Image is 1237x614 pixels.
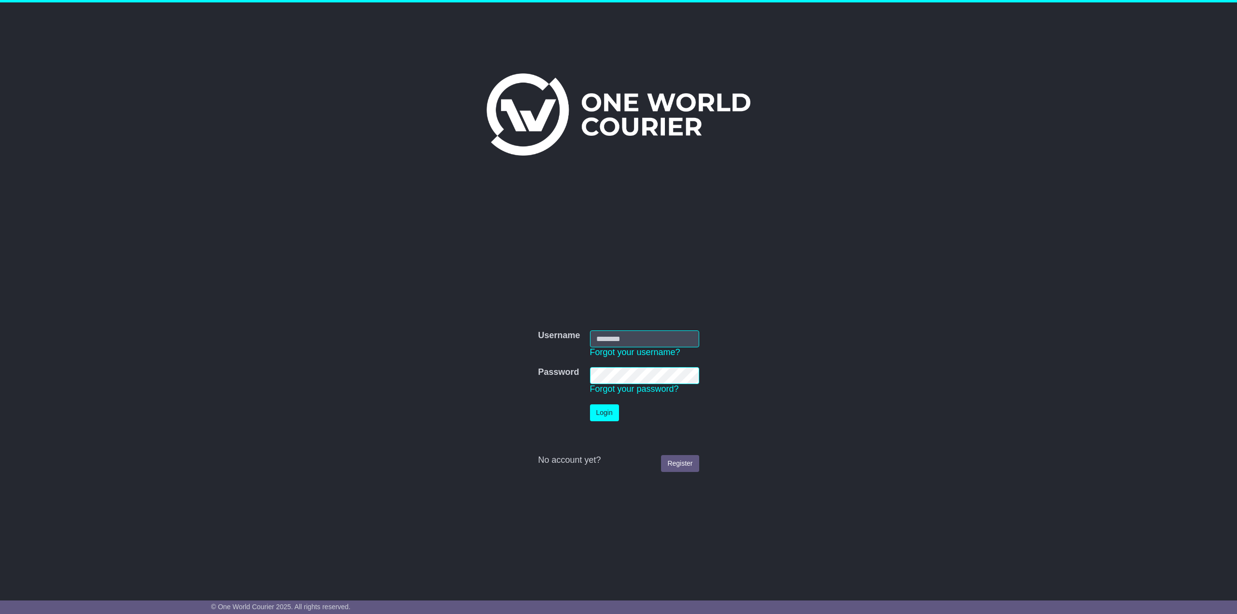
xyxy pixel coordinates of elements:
[211,603,351,611] span: © One World Courier 2025. All rights reserved.
[590,384,679,394] a: Forgot your password?
[538,330,580,341] label: Username
[538,367,579,378] label: Password
[590,404,619,421] button: Login
[590,347,680,357] a: Forgot your username?
[538,455,699,466] div: No account yet?
[487,73,750,156] img: One World
[661,455,699,472] a: Register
